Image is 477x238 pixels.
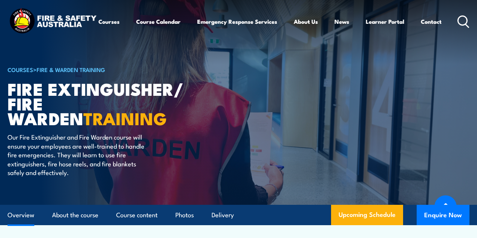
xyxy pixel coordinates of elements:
[175,205,194,225] a: Photos
[37,65,105,74] a: Fire & Warden Training
[294,12,318,31] a: About Us
[197,12,277,31] a: Emergency Response Services
[116,205,158,225] a: Course content
[136,12,181,31] a: Course Calendar
[8,65,194,74] h6: >
[366,12,404,31] a: Learner Portal
[212,205,234,225] a: Delivery
[417,205,469,225] button: Enquire Now
[98,12,120,31] a: Courses
[83,105,167,131] strong: TRAINING
[421,12,442,31] a: Contact
[8,81,194,125] h1: Fire Extinguisher/ Fire Warden
[8,65,33,74] a: COURSES
[52,205,98,225] a: About the course
[331,205,403,225] a: Upcoming Schedule
[334,12,349,31] a: News
[8,205,34,225] a: Overview
[8,132,145,177] p: Our Fire Extinguisher and Fire Warden course will ensure your employees are well-trained to handl...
